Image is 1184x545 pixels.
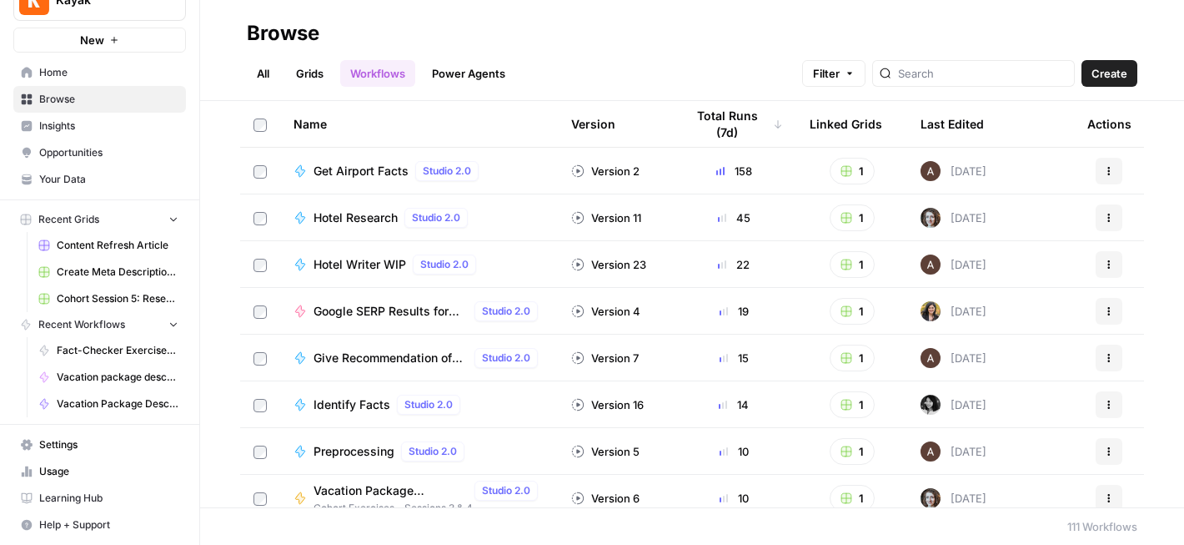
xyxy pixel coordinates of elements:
a: Create Meta Description ([PERSON_NAME]) Grid [31,259,186,285]
span: Studio 2.0 [482,351,530,366]
span: Vacation package description generator ([PERSON_NAME]) [57,370,178,385]
div: Version 7 [571,350,639,366]
span: Cohort Exercises - Sessions 3 & 4 [314,501,544,516]
div: Actions [1087,101,1131,147]
button: 1 [830,485,875,512]
span: Studio 2.0 [404,397,453,412]
span: Get Airport Facts [314,163,409,179]
span: Learning Hub [39,491,178,506]
a: Workflows [340,60,415,87]
a: Hotel Writer WIPStudio 2.0 [293,255,544,275]
div: [DATE] [921,255,986,275]
a: Browse [13,86,186,113]
span: Hotel Research [314,209,398,226]
div: 10 [685,443,783,460]
span: Hotel Writer WIP [314,256,406,273]
img: rz7p8tmnmqi1pt4pno23fskyt2v8 [921,208,941,228]
div: [DATE] [921,348,986,368]
span: Vacation Package Description Generator (Ola) [314,482,468,499]
a: Settings [13,431,186,458]
span: Create [1091,65,1127,82]
div: Version 23 [571,256,646,273]
button: 1 [830,204,875,231]
a: Vacation package description generator ([PERSON_NAME]) [31,364,186,391]
span: Help + Support [39,517,178,532]
div: 22 [685,256,783,273]
span: Preprocessing [314,443,394,460]
div: 158 [685,163,783,179]
span: Opportunities [39,145,178,160]
a: Opportunities [13,139,186,166]
span: Content Refresh Article [57,238,178,253]
div: Version 2 [571,163,640,179]
span: Google SERP Results for brand terms - KAYAK [314,303,468,320]
a: Google SERP Results for brand terms - KAYAKStudio 2.0 [293,301,544,321]
button: Filter [802,60,865,87]
button: Recent Grids [13,207,186,232]
span: Your Data [39,172,178,187]
button: 1 [830,438,875,465]
span: New [80,32,104,48]
div: 111 Workflows [1067,518,1137,535]
span: Insights [39,119,178,134]
span: Studio 2.0 [482,304,530,319]
a: Get Airport FactsStudio 2.0 [293,161,544,181]
a: Give Recommendation of HotelsStudio 2.0 [293,348,544,368]
a: Power Agents [422,60,515,87]
div: [DATE] [921,395,986,415]
div: 19 [685,303,783,320]
div: Version 5 [571,443,640,460]
a: Hotel ResearchStudio 2.0 [293,208,544,228]
span: Create Meta Description ([PERSON_NAME]) Grid [57,265,178,280]
button: 1 [830,298,875,325]
span: Vacation Package Description Generator ([PERSON_NAME]) [57,396,178,411]
div: Browse [247,20,319,47]
span: Settings [39,437,178,452]
img: 0w16hsb9dp3affd7irj0qqs67ma2 [921,395,941,415]
button: 1 [830,391,875,418]
button: 1 [830,158,875,184]
img: wtbmvrjo3qvncyiyitl6zoukl9gz [921,161,941,181]
a: Learning Hub [13,485,186,512]
img: wtbmvrjo3qvncyiyitl6zoukl9gz [921,442,941,462]
span: Cohort Session 5: Research ([PERSON_NAME]) [57,291,178,306]
span: Home [39,65,178,80]
div: Name [293,101,544,147]
a: All [247,60,279,87]
button: Create [1081,60,1137,87]
a: Content Refresh Article [31,232,186,259]
span: Studio 2.0 [412,210,460,225]
div: Version [571,101,615,147]
div: [DATE] [921,161,986,181]
span: Studio 2.0 [423,164,471,179]
a: Vacation Package Description Generator (Ola)Studio 2.0Cohort Exercises - Sessions 3 & 4 [293,481,544,516]
div: [DATE] [921,208,986,228]
a: Fact-Checker Exercises ([PERSON_NAME]) [31,337,186,364]
a: PreprocessingStudio 2.0 [293,442,544,462]
span: Studio 2.0 [409,444,457,459]
div: 45 [685,209,783,226]
div: [DATE] [921,442,986,462]
div: Version 11 [571,209,641,226]
a: Insights [13,113,186,139]
a: Your Data [13,166,186,193]
span: Browse [39,92,178,107]
span: Usage [39,464,178,479]
a: Vacation Package Description Generator ([PERSON_NAME]) [31,391,186,417]
span: Identify Facts [314,396,390,413]
div: [DATE] [921,301,986,321]
div: 10 [685,490,783,507]
a: Usage [13,458,186,485]
div: Version 4 [571,303,640,320]
img: wtbmvrjo3qvncyiyitl6zoukl9gz [921,255,941,275]
button: 1 [830,345,875,371]
span: Studio 2.0 [482,483,530,498]
div: Linked Grids [810,101,882,147]
input: Search [898,65,1067,82]
div: Total Runs (7d) [685,101,783,147]
a: Identify FactsStudio 2.0 [293,395,544,415]
div: [DATE] [921,488,986,508]
a: Home [13,59,186,86]
a: Grids [286,60,334,87]
button: Help + Support [13,512,186,538]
